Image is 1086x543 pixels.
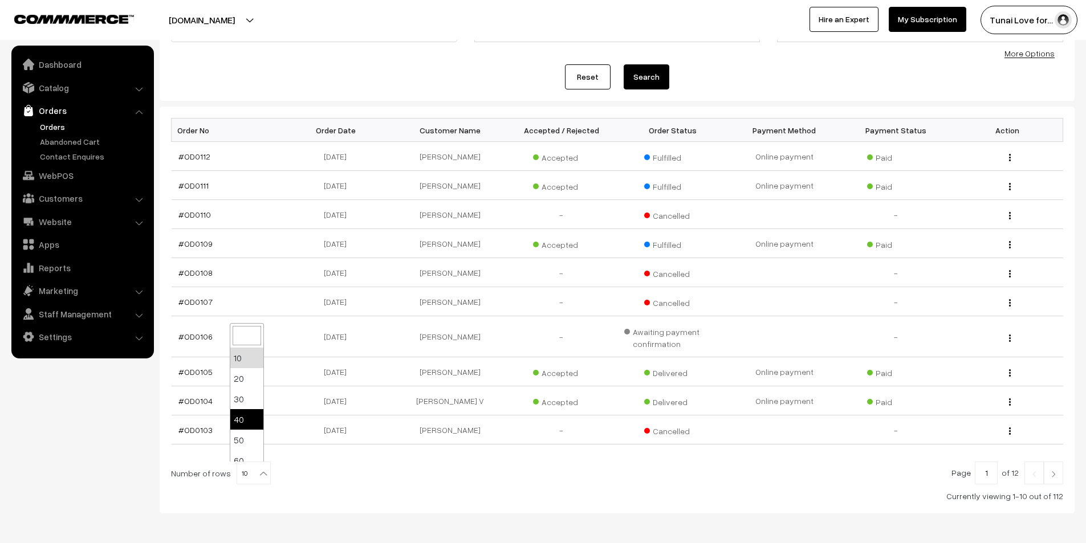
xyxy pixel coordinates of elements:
[1029,471,1039,477] img: Left
[283,258,394,287] td: [DATE]
[644,422,701,437] span: Cancelled
[867,149,924,164] span: Paid
[644,294,701,309] span: Cancelled
[178,425,213,435] a: #OD0103
[644,149,701,164] span: Fulfilled
[283,171,394,200] td: [DATE]
[1009,299,1011,307] img: Menu
[37,136,150,148] a: Abandoned Cart
[283,316,394,357] td: [DATE]
[237,462,270,485] span: 10
[283,415,394,444] td: [DATE]
[1009,270,1011,277] img: Menu
[533,393,590,408] span: Accepted
[178,152,210,161] a: #OD0112
[1009,427,1011,435] img: Menu
[533,236,590,251] span: Accepted
[283,142,394,171] td: [DATE]
[951,468,971,477] span: Page
[394,119,506,142] th: Customer Name
[565,64,611,89] a: Reset
[1009,398,1011,406] img: Menu
[840,316,952,357] td: -
[729,171,840,200] td: Online payment
[178,332,213,341] a: #OD0106
[1009,369,1011,377] img: Menu
[283,386,394,415] td: [DATE]
[394,287,506,316] td: [PERSON_NAME]
[178,181,209,190] a: #OD0111
[394,200,506,229] td: [PERSON_NAME]
[394,171,506,200] td: [PERSON_NAME]
[1002,468,1019,477] span: of 12
[840,258,952,287] td: -
[14,234,150,255] a: Apps
[171,467,231,479] span: Number of rows
[981,6,1077,34] button: Tunai Love for…
[506,415,617,444] td: -
[729,357,840,386] td: Online payment
[283,200,394,229] td: [DATE]
[14,165,150,186] a: WebPOS
[230,348,263,368] li: 10
[14,188,150,209] a: Customers
[394,142,506,171] td: [PERSON_NAME]
[889,7,966,32] a: My Subscription
[394,258,506,287] td: [PERSON_NAME]
[14,77,150,98] a: Catalog
[1009,334,1011,342] img: Menu
[178,210,211,219] a: #OD0110
[1009,241,1011,248] img: Menu
[867,178,924,193] span: Paid
[178,239,213,248] a: #OD0109
[14,211,150,232] a: Website
[506,316,617,357] td: -
[533,364,590,379] span: Accepted
[533,178,590,193] span: Accepted
[729,229,840,258] td: Online payment
[617,119,729,142] th: Order Status
[394,229,506,258] td: [PERSON_NAME]
[644,207,701,222] span: Cancelled
[1004,48,1055,58] a: More Options
[506,258,617,287] td: -
[624,64,669,89] button: Search
[14,258,150,278] a: Reports
[129,6,275,34] button: [DOMAIN_NAME]
[840,200,952,229] td: -
[14,100,150,121] a: Orders
[14,11,114,25] a: COMMMERCE
[394,415,506,444] td: [PERSON_NAME]
[506,200,617,229] td: -
[14,326,150,347] a: Settings
[1009,212,1011,219] img: Menu
[37,121,150,133] a: Orders
[14,54,150,75] a: Dashboard
[283,229,394,258] td: [DATE]
[178,396,213,406] a: #OD0104
[644,393,701,408] span: Delivered
[37,150,150,162] a: Contact Enquires
[810,7,878,32] a: Hire an Expert
[1055,11,1072,28] img: user
[230,430,263,450] li: 50
[729,119,840,142] th: Payment Method
[644,236,701,251] span: Fulfilled
[840,415,952,444] td: -
[283,287,394,316] td: [DATE]
[867,364,924,379] span: Paid
[840,119,952,142] th: Payment Status
[533,149,590,164] span: Accepted
[14,15,134,23] img: COMMMERCE
[867,393,924,408] span: Paid
[178,268,213,277] a: #OD0108
[283,357,394,386] td: [DATE]
[1009,183,1011,190] img: Menu
[951,119,1063,142] th: Action
[230,389,263,409] li: 30
[867,236,924,251] span: Paid
[644,265,701,280] span: Cancelled
[729,386,840,415] td: Online payment
[1048,471,1059,477] img: Right
[237,462,271,484] span: 10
